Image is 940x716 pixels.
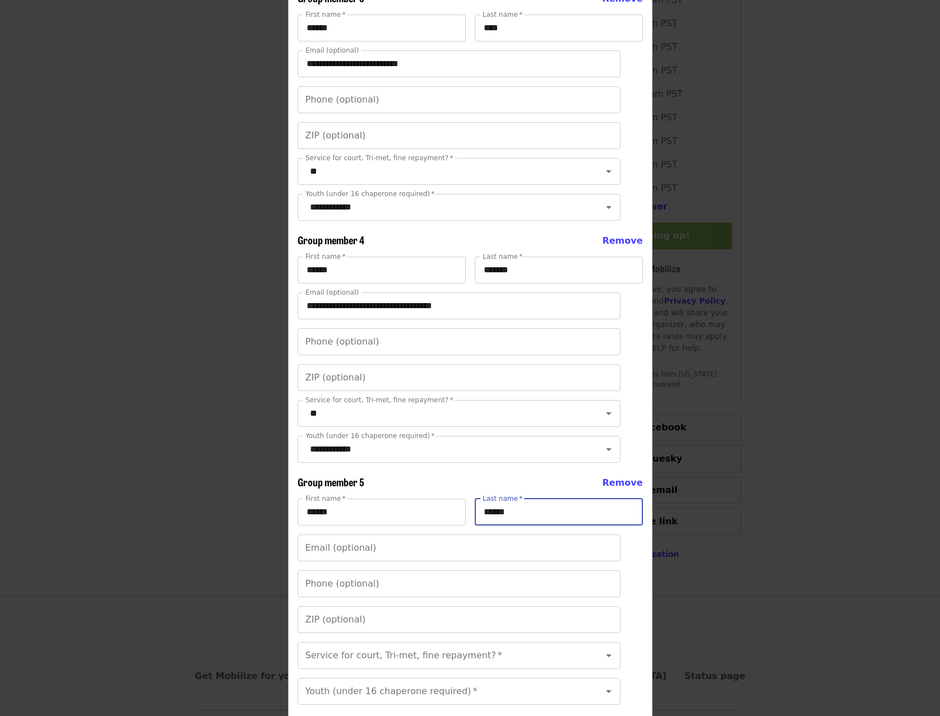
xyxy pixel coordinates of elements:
[305,289,359,296] label: Email (optional)
[298,499,466,526] input: First name
[305,495,346,502] label: First name
[475,257,643,283] input: Last name
[601,441,617,457] button: Open
[475,15,643,41] input: Last name
[298,86,621,113] input: Phone (optional)
[305,397,453,403] label: Service for court, Tri-met, fine repayment?
[305,11,346,18] label: First name
[475,499,643,526] input: Last name
[601,199,617,215] button: Open
[298,292,621,319] input: Email (optional)
[602,477,642,488] span: Remove
[298,534,621,561] input: Email (optional)
[483,11,522,18] label: Last name
[298,50,621,77] input: Email (optional)
[298,233,364,247] span: Group member 4
[305,155,453,161] label: Service for court, Tri-met, fine repayment?
[298,328,621,355] input: Phone (optional)
[602,476,642,490] button: Remove
[298,475,364,489] span: Group member 5
[602,235,642,246] span: Remove
[298,364,621,391] input: ZIP (optional)
[298,257,466,283] input: First name
[305,253,346,260] label: First name
[298,570,621,597] input: Phone (optional)
[601,406,617,421] button: Open
[601,648,617,663] button: Open
[305,190,434,197] label: Youth (under 16 chaperone required)
[601,684,617,699] button: Open
[298,122,621,149] input: ZIP (optional)
[483,253,522,260] label: Last name
[298,606,621,633] input: ZIP (optional)
[298,15,466,41] input: First name
[305,433,434,439] label: Youth (under 16 chaperone required)
[483,495,522,502] label: Last name
[601,164,617,179] button: Open
[602,234,642,248] button: Remove
[305,47,359,54] label: Email (optional)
